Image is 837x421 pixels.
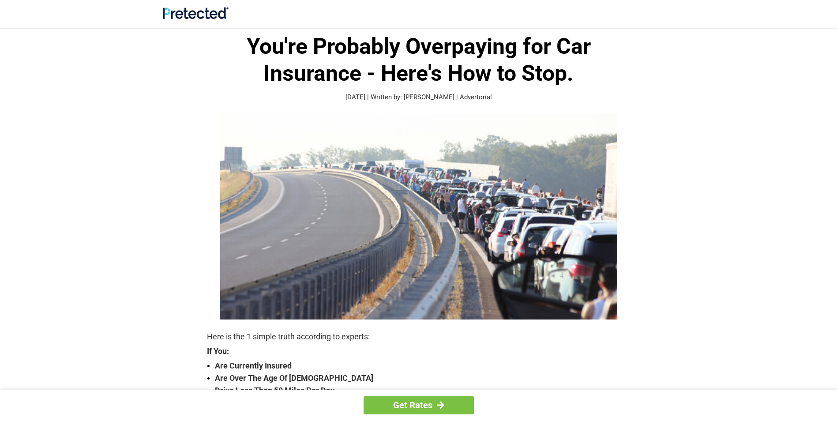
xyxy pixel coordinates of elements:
a: Site Logo [163,12,229,21]
p: Here is the 1 simple truth according to experts: [207,331,631,343]
strong: If You: [207,347,631,355]
strong: Drive Less Than 50 Miles Per Day [215,384,631,397]
strong: Are Currently Insured [215,360,631,372]
a: Get Rates [364,396,474,414]
strong: Are Over The Age Of [DEMOGRAPHIC_DATA] [215,372,631,384]
h1: You're Probably Overpaying for Car Insurance - Here's How to Stop. [207,33,631,87]
img: Site Logo [163,7,229,19]
p: [DATE] | Written by: [PERSON_NAME] | Advertorial [207,92,631,102]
